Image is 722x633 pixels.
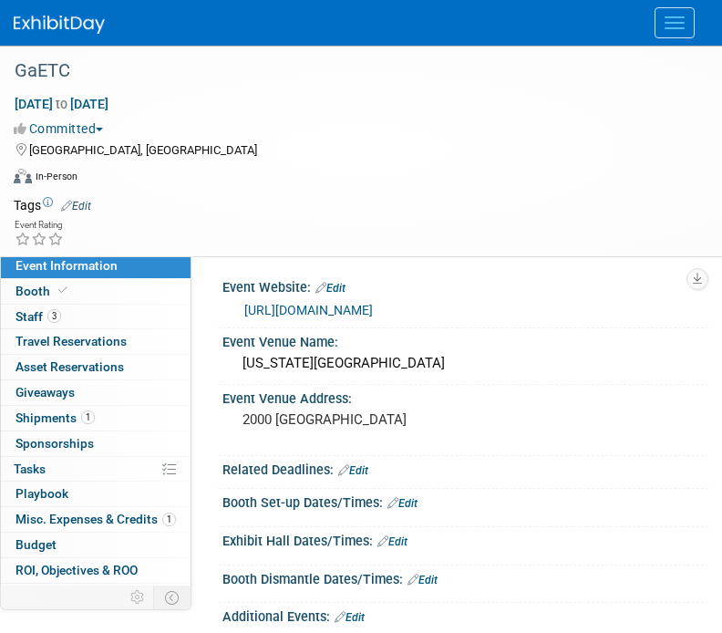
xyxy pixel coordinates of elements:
a: Edit [377,535,407,548]
a: Travel Reservations [1,329,191,354]
td: Personalize Event Tab Strip [122,586,154,609]
span: Sponsorships [15,436,94,451]
a: Asset Reservations [1,355,191,379]
a: Edit [407,574,438,586]
img: Format-Inperson.png [14,169,32,183]
span: Shipments [15,410,95,425]
a: Giveaways [1,380,191,405]
button: Committed [14,119,110,138]
span: 1 [162,513,176,526]
a: Edit [335,611,365,624]
td: Tags [14,196,91,214]
a: Sponsorships [1,431,191,456]
span: Staff [15,309,61,324]
a: Edit [61,200,91,213]
span: Booth [15,284,71,298]
div: Event Rating [15,221,64,230]
div: Booth Set-up Dates/Times: [222,489,708,513]
a: ROI, Objectives & ROO [1,558,191,583]
span: Asset Reservations [15,359,124,374]
div: Event Format [14,166,699,193]
i: Booth reservation complete [58,285,67,296]
td: Toggle Event Tabs [154,586,191,609]
pre: 2000 [GEOGRAPHIC_DATA] [242,411,688,428]
span: Tasks [14,462,46,476]
div: GaETC [8,55,686,88]
span: Misc. Expenses & Credits [15,512,176,526]
a: [URL][DOMAIN_NAME] [244,303,373,317]
a: Edit [338,464,368,477]
a: Playbook [1,482,191,506]
div: Booth Dismantle Dates/Times: [222,566,708,589]
a: Budget [1,533,191,557]
span: Event Information [15,258,118,273]
span: 1 [81,410,95,424]
div: Event Venue Name: [222,328,708,351]
div: Event Venue Address: [222,385,708,408]
div: Related Deadlines: [222,456,708,480]
a: Booth [1,279,191,304]
span: ROI, Objectives & ROO [15,563,138,577]
span: Budget [15,537,57,552]
a: Event Information [1,254,191,278]
span: Playbook [15,486,68,501]
span: [DATE] [DATE] [14,96,109,112]
a: Shipments1 [1,406,191,431]
div: Additional Events: [222,603,708,627]
a: Misc. Expenses & Credits1 [1,507,191,532]
div: In-Person [35,170,77,183]
span: to [53,97,70,111]
div: Event Website: [222,274,708,297]
span: [GEOGRAPHIC_DATA], [GEOGRAPHIC_DATA] [29,143,257,157]
span: Travel Reservations [15,334,127,348]
span: Giveaways [15,385,75,400]
div: [US_STATE][GEOGRAPHIC_DATA] [236,349,695,378]
a: Edit [315,282,346,295]
img: ExhibitDay [14,16,105,34]
div: Exhibit Hall Dates/Times: [222,527,708,551]
span: 3 [47,309,61,323]
button: Menu [655,7,695,38]
a: Edit [387,497,418,510]
a: Tasks [1,457,191,482]
a: Staff3 [1,305,191,329]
